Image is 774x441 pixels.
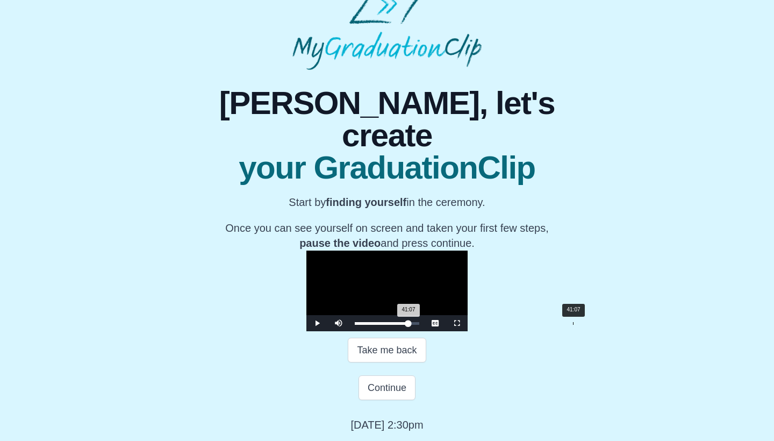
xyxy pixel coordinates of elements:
[446,315,468,331] button: Fullscreen
[425,315,446,331] button: Captions
[359,375,415,400] button: Continue
[350,417,423,432] p: [DATE] 2:30pm
[299,237,381,249] b: pause the video
[348,338,426,362] button: Take me back
[328,315,349,331] button: Mute
[193,220,580,251] p: Once you can see yourself on screen and taken your first few steps, and press continue.
[306,315,328,331] button: Play
[306,251,468,331] div: Video Player
[193,87,580,152] span: [PERSON_NAME], let's create
[326,196,406,208] b: finding yourself
[355,322,419,325] div: Progress Bar
[193,195,580,210] p: Start by in the ceremony.
[193,152,580,184] span: your GraduationClip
